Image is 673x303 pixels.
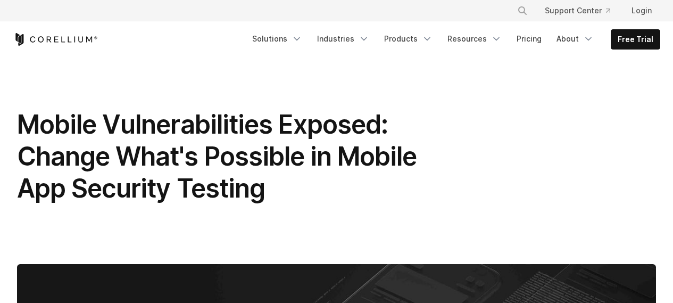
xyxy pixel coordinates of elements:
[17,109,417,204] span: Mobile Vulnerabilities Exposed: Change What's Possible in Mobile App Security Testing
[536,1,619,20] a: Support Center
[513,1,532,20] button: Search
[311,29,376,48] a: Industries
[246,29,660,50] div: Navigation Menu
[510,29,548,48] a: Pricing
[504,1,660,20] div: Navigation Menu
[378,29,439,48] a: Products
[611,30,660,49] a: Free Trial
[550,29,600,48] a: About
[246,29,309,48] a: Solutions
[441,29,508,48] a: Resources
[13,33,98,46] a: Corellium Home
[623,1,660,20] a: Login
